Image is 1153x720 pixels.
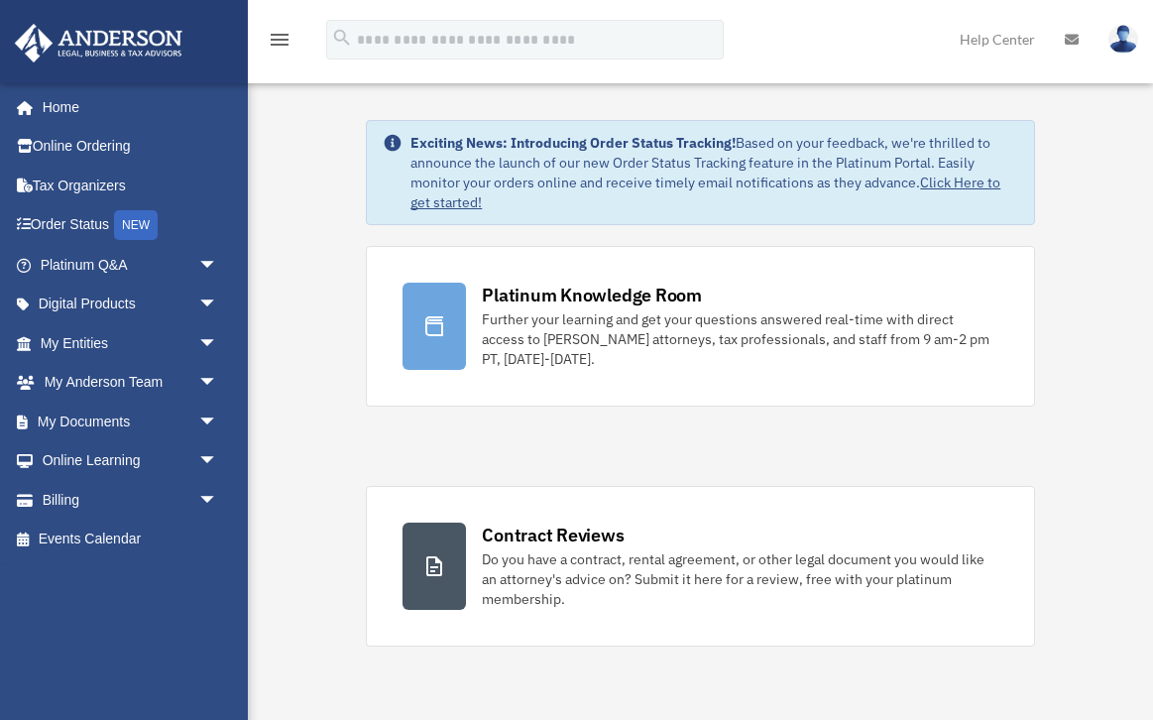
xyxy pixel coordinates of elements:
[14,363,248,403] a: My Anderson Teamarrow_drop_down
[14,285,248,324] a: Digital Productsarrow_drop_down
[198,245,238,286] span: arrow_drop_down
[331,27,353,49] i: search
[482,549,997,609] div: Do you have a contract, rental agreement, or other legal document you would like an attorney's ad...
[410,133,1017,212] div: Based on your feedback, we're thrilled to announce the launch of our new Order Status Tracking fe...
[198,363,238,404] span: arrow_drop_down
[198,402,238,442] span: arrow_drop_down
[9,24,188,62] img: Anderson Advisors Platinum Portal
[198,480,238,521] span: arrow_drop_down
[1108,25,1138,54] img: User Pic
[410,174,1000,211] a: Click Here to get started!
[482,283,702,307] div: Platinum Knowledge Room
[366,246,1034,407] a: Platinum Knowledge Room Further your learning and get your questions answered real-time with dire...
[14,480,248,520] a: Billingarrow_drop_down
[114,210,158,240] div: NEW
[14,520,248,559] a: Events Calendar
[198,441,238,482] span: arrow_drop_down
[268,28,291,52] i: menu
[14,245,248,285] a: Platinum Q&Aarrow_drop_down
[14,441,248,481] a: Online Learningarrow_drop_down
[14,166,248,205] a: Tax Organizers
[14,402,248,441] a: My Documentsarrow_drop_down
[198,285,238,325] span: arrow_drop_down
[198,323,238,364] span: arrow_drop_down
[482,309,997,369] div: Further your learning and get your questions answered real-time with direct access to [PERSON_NAM...
[482,523,624,547] div: Contract Reviews
[14,323,248,363] a: My Entitiesarrow_drop_down
[14,127,248,167] a: Online Ordering
[410,134,736,152] strong: Exciting News: Introducing Order Status Tracking!
[14,205,248,246] a: Order StatusNEW
[268,35,291,52] a: menu
[366,486,1034,647] a: Contract Reviews Do you have a contract, rental agreement, or other legal document you would like...
[14,87,238,127] a: Home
